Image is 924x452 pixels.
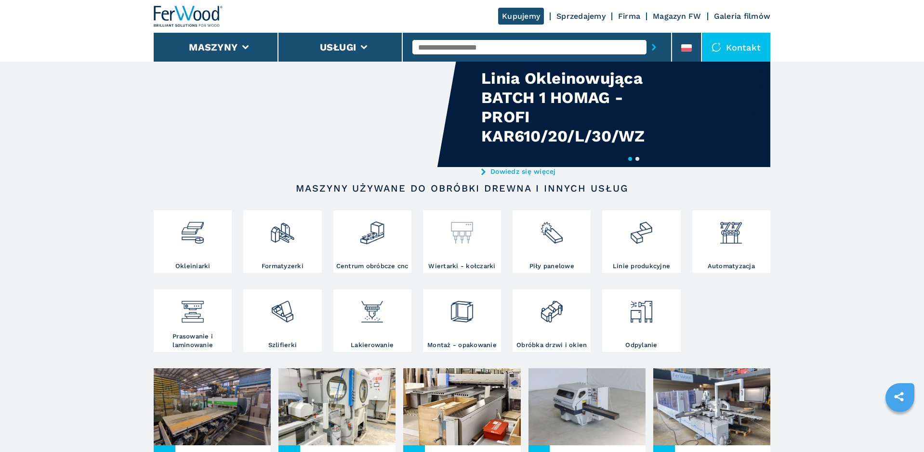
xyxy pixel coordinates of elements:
[635,157,639,161] button: 2
[262,262,304,271] h3: Formatyzerki
[351,341,394,349] h3: Lakierowanie
[189,41,238,53] button: Maszyny
[516,341,587,349] h3: Obróbka drzwi i okien
[185,182,739,194] h2: Maszyny używane do obróbki drewna i innych usług
[449,292,475,324] img: montaggio_imballaggio_2.png
[653,368,770,445] img: Show room
[618,12,640,21] a: Firma
[629,213,654,245] img: linee_di_produzione_2.png
[154,210,232,273] a: Okleiniarki
[625,341,657,349] h3: Odpylanie
[180,292,205,324] img: pressa-strettoia.png
[708,262,755,271] h3: Automatyzacja
[692,210,770,273] a: Automatyzacja
[528,368,646,445] img: Okazje
[333,289,411,352] a: Lakierowanie
[481,168,670,175] a: Dowiedz się więcej
[714,12,771,21] a: Galeria filmów
[154,6,223,27] img: Ferwood
[270,292,295,324] img: levigatrici_2.png
[428,262,495,271] h3: Wiertarki - kołczarki
[887,385,911,409] a: sharethis
[513,289,591,352] a: Obróbka drzwi i okien
[423,210,501,273] a: Wiertarki - kołczarki
[556,12,606,21] a: Sprzedajemy
[602,289,680,352] a: Odpylanie
[539,292,565,324] img: lavorazione_porte_finestre_2.png
[320,41,356,53] button: Usługi
[243,289,321,352] a: Szlifierki
[359,292,385,324] img: verniciatura_1.png
[539,213,565,245] img: sezionatrici_2.png
[154,289,232,352] a: Prasowanie i laminowanie
[154,27,462,167] video: Your browser does not support the video tag.
[154,368,271,445] img: Nowości
[712,42,721,52] img: Kontakt
[427,341,497,349] h3: Montaż - opakowanie
[702,33,770,62] div: Kontakt
[529,262,574,271] h3: Piły panelowe
[278,368,396,445] img: z siedziby klienta
[628,157,632,161] button: 1
[270,213,295,245] img: squadratrici_2.png
[629,292,654,324] img: aspirazione_1.png
[156,332,229,349] h3: Prasowanie i laminowanie
[718,213,744,245] img: automazione.png
[602,210,680,273] a: Linie produkcyjne
[647,36,661,58] button: submit-button
[243,210,321,273] a: Formatyzerki
[180,213,205,245] img: bordatrici_1.png
[513,210,591,273] a: Piły panelowe
[268,341,297,349] h3: Szlifierki
[359,213,385,245] img: centro_di_lavoro_cnc_2.png
[613,262,670,271] h3: Linie produkcyjne
[336,262,409,271] h3: Centrum obróbcze cnc
[403,368,520,445] img: Promocje
[498,8,544,25] a: Kupujemy
[449,213,475,245] img: foratrici_inseritrici_2.png
[333,210,411,273] a: Centrum obróbcze cnc
[653,12,701,21] a: Magazyn FW
[423,289,501,352] a: Montaż - opakowanie
[883,409,917,445] iframe: Chat
[175,262,211,271] h3: Okleiniarki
